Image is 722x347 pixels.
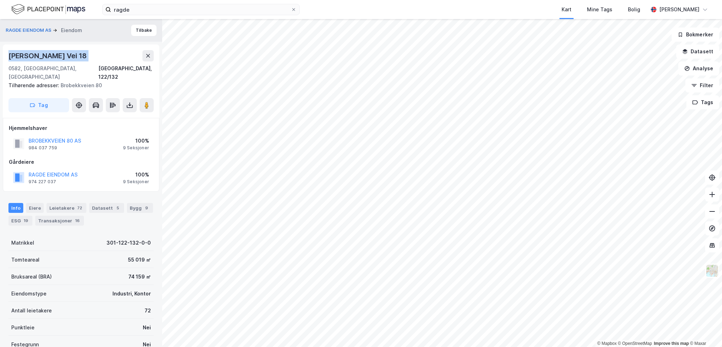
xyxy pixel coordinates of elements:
[11,256,39,264] div: Tomteareal
[628,5,640,14] div: Bolig
[8,203,23,213] div: Info
[9,158,153,166] div: Gårdeiere
[8,216,32,226] div: ESG
[123,137,149,145] div: 100%
[587,5,612,14] div: Mine Tags
[35,216,84,226] div: Transaksjoner
[654,341,689,346] a: Improve this map
[123,170,149,179] div: 100%
[676,44,719,59] button: Datasett
[6,27,53,34] button: RAGDE EIENDOM AS
[143,323,151,332] div: Nei
[29,145,57,151] div: 984 037 759
[106,239,151,247] div: 301-122-132-0-0
[114,204,121,211] div: 5
[128,273,151,281] div: 74 159 ㎡
[123,179,149,185] div: 9 Seksjoner
[47,203,86,213] div: Leietakere
[111,4,291,15] input: Søk på adresse, matrikkel, gårdeiere, leietakere eller personer
[8,82,61,88] span: Tilhørende adresser:
[131,25,157,36] button: Tilbake
[9,124,153,132] div: Hjemmelshaver
[678,61,719,76] button: Analyse
[562,5,571,14] div: Kart
[618,341,652,346] a: OpenStreetMap
[76,204,84,211] div: 72
[687,313,722,347] div: Kontrollprogram for chat
[123,145,149,151] div: 9 Seksjoner
[8,98,69,112] button: Tag
[29,179,56,185] div: 974 227 037
[112,289,151,298] div: Industri, Kontor
[672,28,719,42] button: Bokmerker
[143,204,150,211] div: 9
[597,341,617,346] a: Mapbox
[11,273,52,281] div: Bruksareal (BRA)
[8,81,148,90] div: Brobekkveien 80
[705,264,719,277] img: Z
[127,203,153,213] div: Bygg
[11,3,85,16] img: logo.f888ab2527a4732fd821a326f86c7f29.svg
[687,313,722,347] iframe: Chat Widget
[11,323,35,332] div: Punktleie
[26,203,44,213] div: Eiere
[686,95,719,109] button: Tags
[145,306,151,315] div: 72
[22,217,30,224] div: 19
[8,50,88,61] div: [PERSON_NAME] Vei 18
[128,256,151,264] div: 55 019 ㎡
[659,5,699,14] div: [PERSON_NAME]
[61,26,82,35] div: Eiendom
[11,239,34,247] div: Matrikkel
[11,289,47,298] div: Eiendomstype
[685,78,719,92] button: Filter
[8,64,98,81] div: 0582, [GEOGRAPHIC_DATA], [GEOGRAPHIC_DATA]
[74,217,81,224] div: 16
[98,64,154,81] div: [GEOGRAPHIC_DATA], 122/132
[11,306,52,315] div: Antall leietakere
[89,203,124,213] div: Datasett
